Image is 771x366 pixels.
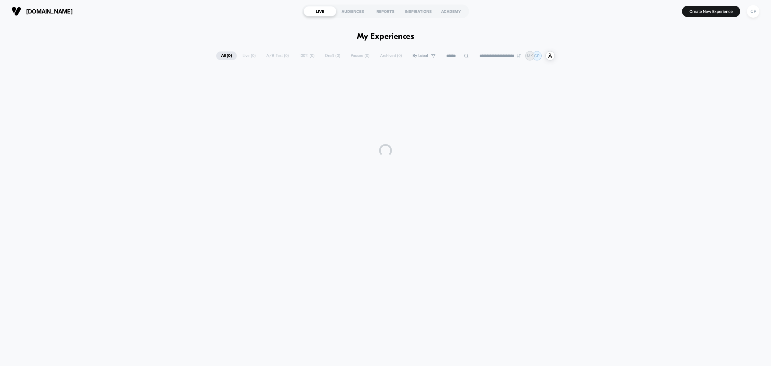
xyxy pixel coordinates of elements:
button: [DOMAIN_NAME] [10,6,75,16]
span: [DOMAIN_NAME] [26,8,73,15]
span: By Label [412,53,428,58]
p: MK [527,53,533,58]
h1: My Experiences [357,32,414,41]
button: CP [745,5,761,18]
div: LIVE [304,6,336,16]
p: CP [534,53,540,58]
img: end [517,54,521,58]
span: All ( 0 ) [216,51,237,60]
div: ACADEMY [435,6,467,16]
div: AUDIENCES [336,6,369,16]
button: Create New Experience [682,6,740,17]
div: INSPIRATIONS [402,6,435,16]
div: CP [747,5,759,18]
img: Visually logo [12,6,21,16]
div: REPORTS [369,6,402,16]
